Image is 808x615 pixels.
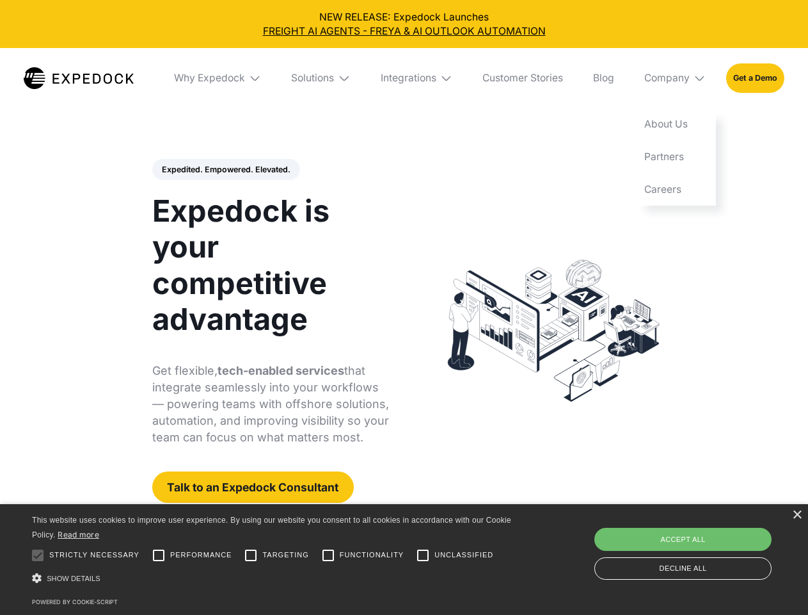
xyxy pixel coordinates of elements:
span: This website uses cookies to improve user experience. By using our website you consent to all coo... [32,516,511,539]
a: Get a Demo [726,63,784,92]
div: Show details [32,570,516,587]
span: Unclassified [434,550,493,561]
div: NEW RELEASE: Expedock Launches [10,10,798,38]
span: Show details [47,575,100,582]
a: FREIGHT AI AGENTS - FREYA & AI OUTLOOK AUTOMATION [10,24,798,38]
span: Functionality [340,550,404,561]
iframe: Chat Widget [595,477,808,615]
h1: Expedock is your competitive advantage [152,193,390,337]
nav: Company [634,108,716,206]
p: Get flexible, that integrate seamlessly into your workflows — powering teams with offshore soluti... [152,363,390,446]
a: Talk to an Expedock Consultant [152,471,354,503]
a: Powered by cookie-script [32,598,118,605]
div: Company [644,72,690,85]
div: Why Expedock [174,72,245,85]
a: About Us [634,108,716,141]
a: Careers [634,173,716,206]
a: Blog [583,48,624,108]
a: Customer Stories [472,48,573,108]
span: Targeting [262,550,308,561]
span: Performance [170,550,232,561]
div: Integrations [381,72,436,85]
strong: tech-enabled services [218,364,344,377]
a: Partners [634,141,716,174]
div: Company [634,48,716,108]
div: Why Expedock [164,48,271,108]
div: Integrations [370,48,463,108]
div: Solutions [291,72,334,85]
span: Strictly necessary [49,550,139,561]
div: Solutions [281,48,361,108]
a: Read more [58,530,99,539]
